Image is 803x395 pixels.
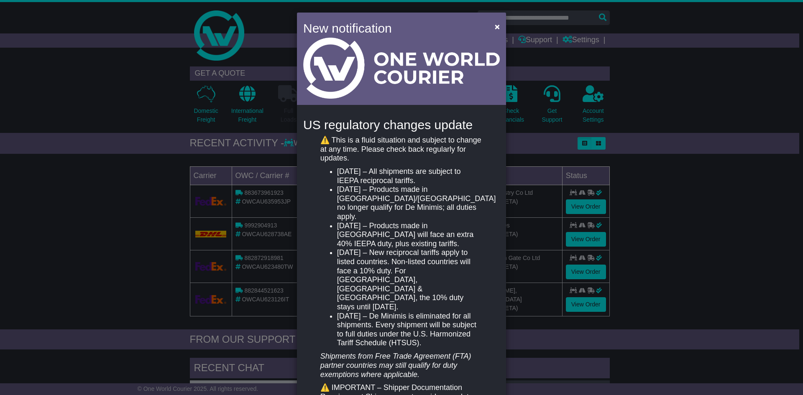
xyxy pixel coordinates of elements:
[337,312,483,348] li: [DATE] – De Minimis is eliminated for all shipments. Every shipment will be subject to full dutie...
[303,118,500,132] h4: US regulatory changes update
[337,248,483,311] li: [DATE] – New reciprocal tariffs apply to listed countries. Non-listed countries will face a 10% d...
[303,38,500,99] img: Light
[303,19,483,38] h4: New notification
[320,352,471,378] em: Shipments from Free Trade Agreement (FTA) partner countries may still qualify for duty exemptions...
[337,222,483,249] li: [DATE] – Products made in [GEOGRAPHIC_DATA] will face an extra 40% IEEPA duty, plus existing tari...
[337,167,483,185] li: [DATE] – All shipments are subject to IEEPA reciprocal tariffs.
[337,185,483,221] li: [DATE] – Products made in [GEOGRAPHIC_DATA]/[GEOGRAPHIC_DATA] no longer qualify for De Minimis; a...
[495,22,500,31] span: ×
[491,18,504,35] button: Close
[320,136,483,163] p: ⚠️ This is a fluid situation and subject to change at any time. Please check back regularly for u...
